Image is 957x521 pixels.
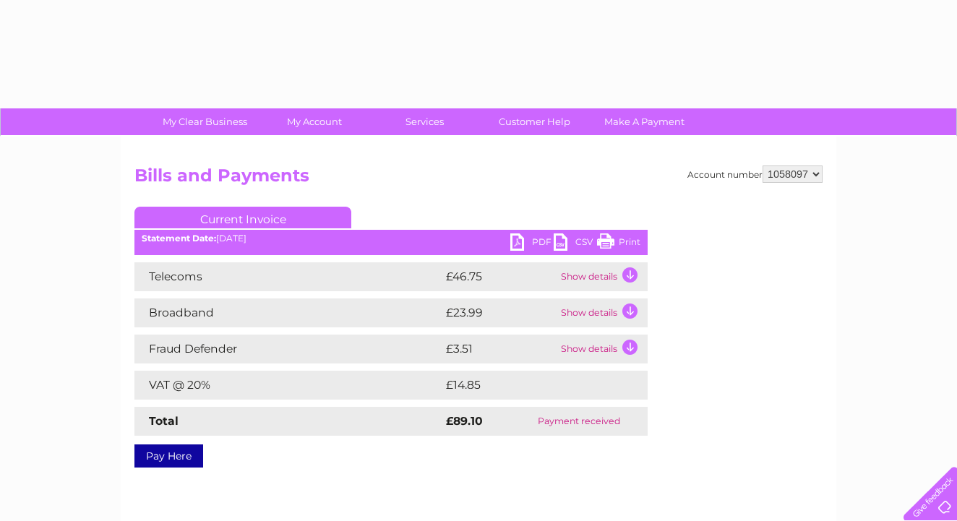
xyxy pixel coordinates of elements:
td: Show details [557,298,648,327]
td: Telecoms [134,262,442,291]
td: £3.51 [442,335,557,363]
a: Print [597,233,640,254]
td: £14.85 [442,371,617,400]
a: My Clear Business [145,108,265,135]
div: Account number [687,165,823,183]
a: CSV [554,233,597,254]
h2: Bills and Payments [134,165,823,193]
td: VAT @ 20% [134,371,442,400]
strong: Total [149,414,179,428]
td: £23.99 [442,298,557,327]
a: Pay Here [134,444,203,468]
a: My Account [255,108,374,135]
td: Show details [557,335,648,363]
a: PDF [510,233,554,254]
a: Customer Help [475,108,594,135]
a: Make A Payment [585,108,704,135]
strong: £89.10 [446,414,483,428]
td: Show details [557,262,648,291]
td: Payment received [510,407,648,436]
b: Statement Date: [142,233,216,244]
a: Services [365,108,484,135]
td: £46.75 [442,262,557,291]
div: [DATE] [134,233,648,244]
td: Broadband [134,298,442,327]
a: Current Invoice [134,207,351,228]
td: Fraud Defender [134,335,442,363]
